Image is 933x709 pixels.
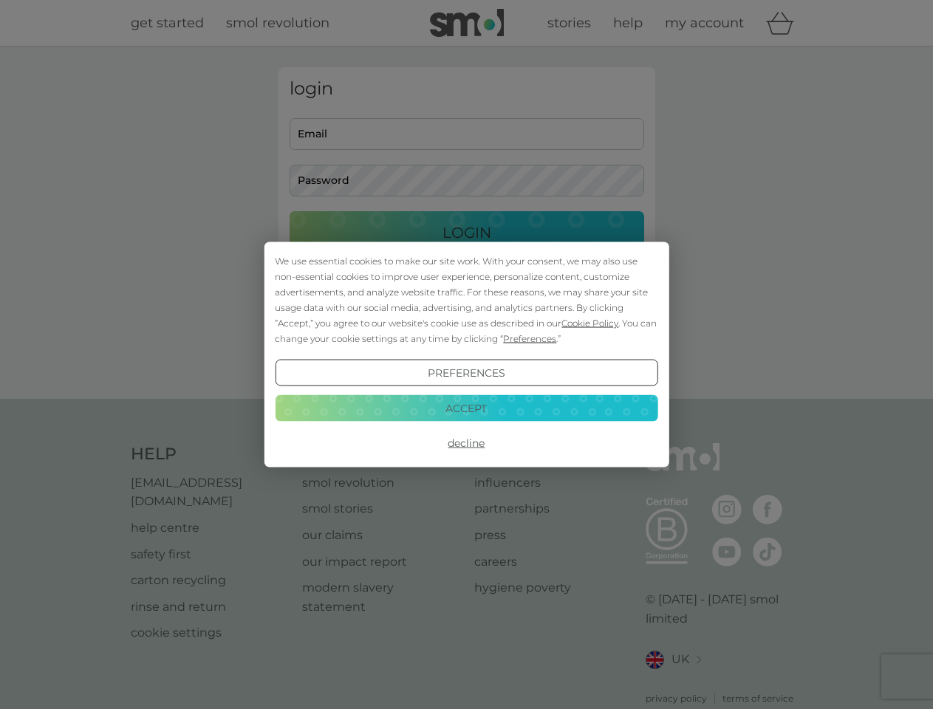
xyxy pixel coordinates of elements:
[275,360,657,386] button: Preferences
[264,242,669,467] div: Cookie Consent Prompt
[503,333,556,344] span: Preferences
[275,430,657,456] button: Decline
[561,318,618,329] span: Cookie Policy
[275,253,657,346] div: We use essential cookies to make our site work. With your consent, we may also use non-essential ...
[275,394,657,421] button: Accept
